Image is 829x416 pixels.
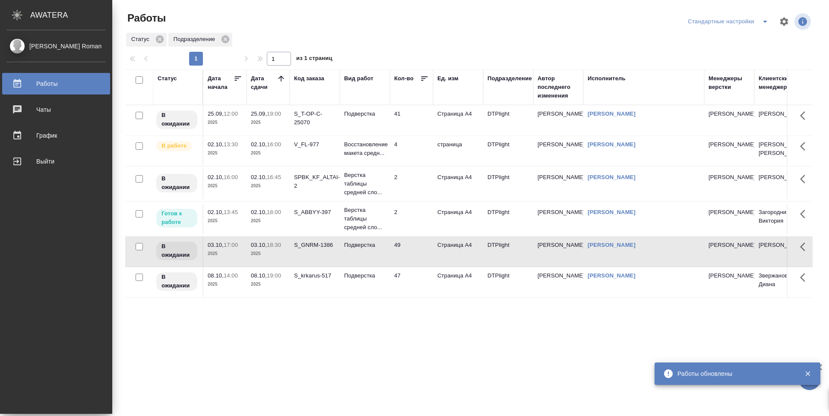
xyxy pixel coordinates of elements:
[267,209,281,215] p: 18:00
[754,169,804,199] td: [PERSON_NAME]
[433,267,483,297] td: Страница А4
[538,74,579,100] div: Автор последнего изменения
[754,105,804,136] td: [PERSON_NAME]
[6,155,106,168] div: Выйти
[161,142,187,150] p: В работе
[131,35,152,44] p: Статус
[533,105,583,136] td: [PERSON_NAME]
[709,74,750,91] div: Менеджеры верстки
[6,129,106,142] div: График
[754,267,804,297] td: Звержановская Диана
[208,242,224,248] p: 03.10,
[251,249,285,258] p: 2025
[390,105,433,136] td: 41
[533,204,583,234] td: [PERSON_NAME]
[754,204,804,234] td: Загородних Виктория
[30,6,112,24] div: AWATERA
[251,174,267,180] p: 02.10,
[208,280,242,289] p: 2025
[6,41,106,51] div: [PERSON_NAME] Roman
[251,242,267,248] p: 03.10,
[294,140,335,149] div: V_FL-977
[483,169,533,199] td: DTPlight
[709,110,750,118] p: [PERSON_NAME]
[251,110,267,117] p: 25.09,
[6,103,106,116] div: Чаты
[208,118,242,127] p: 2025
[155,241,198,261] div: Исполнитель назначен, приступать к работе пока рано
[433,236,483,267] td: Страница А4
[251,141,267,148] p: 02.10,
[294,74,324,83] div: Код заказа
[208,182,242,190] p: 2025
[174,35,218,44] p: Подразделение
[267,174,281,180] p: 16:45
[588,141,636,148] a: [PERSON_NAME]
[208,141,224,148] p: 02.10,
[533,236,583,267] td: [PERSON_NAME]
[251,280,285,289] p: 2025
[709,271,750,280] p: [PERSON_NAME]
[294,173,335,190] div: SPBK_KF_ALTAI-2
[168,33,232,47] div: Подразделение
[533,267,583,297] td: [PERSON_NAME]
[155,140,198,152] div: Исполнитель выполняет работу
[483,267,533,297] td: DTPlight
[208,110,224,117] p: 25.09,
[390,169,433,199] td: 2
[795,267,816,288] button: Здесь прячутся важные кнопки
[224,174,238,180] p: 16:00
[208,74,234,91] div: Дата начала
[251,182,285,190] p: 2025
[158,74,177,83] div: Статус
[208,272,224,279] p: 08.10,
[294,241,335,249] div: S_GNRM-1386
[294,208,335,217] div: S_ABBYY-397
[2,99,110,120] a: Чаты
[155,110,198,130] div: Исполнитель назначен, приступать к работе пока рано
[224,110,238,117] p: 12:00
[344,241,386,249] p: Подверстка
[677,369,791,378] div: Работы обновлены
[433,204,483,234] td: Страница А4
[437,74,459,83] div: Ед. изм
[799,370,816,378] button: Закрыть
[344,74,373,83] div: Вид работ
[390,236,433,267] td: 49
[588,272,636,279] a: [PERSON_NAME]
[795,136,816,157] button: Здесь прячутся важные кнопки
[344,271,386,280] p: Подверстка
[483,204,533,234] td: DTPlight
[394,74,414,83] div: Кол-во
[155,271,198,292] div: Исполнитель назначен, приступать к работе пока рано
[390,267,433,297] td: 47
[533,169,583,199] td: [PERSON_NAME]
[224,209,238,215] p: 13:45
[208,174,224,180] p: 02.10,
[251,74,277,91] div: Дата сдачи
[686,15,774,28] div: split button
[208,217,242,225] p: 2025
[267,110,281,117] p: 19:00
[483,105,533,136] td: DTPlight
[161,209,192,227] p: Готов к работе
[759,74,800,91] div: Клиентские менеджеры
[251,217,285,225] p: 2025
[795,236,816,257] button: Здесь прячутся важные кнопки
[208,149,242,158] p: 2025
[155,208,198,228] div: Исполнитель может приступить к работе
[588,74,626,83] div: Исполнитель
[224,141,238,148] p: 13:30
[251,149,285,158] p: 2025
[161,273,192,290] p: В ожидании
[344,110,386,118] p: Подверстка
[344,140,386,158] p: Восстановление макета средн...
[208,249,242,258] p: 2025
[208,209,224,215] p: 02.10,
[344,171,386,197] p: Верстка таблицы средней сло...
[2,73,110,95] a: Работы
[588,110,636,117] a: [PERSON_NAME]
[161,174,192,192] p: В ожидании
[294,110,335,127] div: S_T-OP-C-25070
[296,53,332,66] span: из 1 страниц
